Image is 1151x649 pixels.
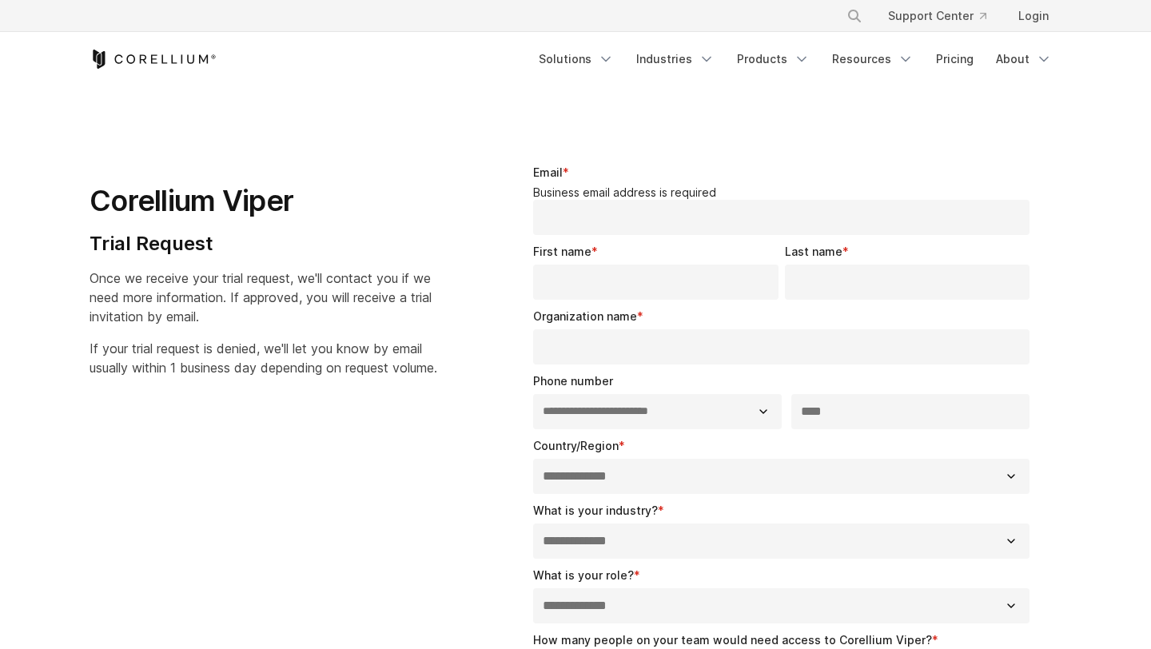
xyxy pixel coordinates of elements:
h1: Corellium Viper [90,183,437,219]
h4: Trial Request [90,232,437,256]
a: Resources [822,45,923,74]
a: About [986,45,1061,74]
a: Corellium Home [90,50,217,69]
span: How many people on your team would need access to Corellium Viper? [533,633,932,647]
legend: Business email address is required [533,185,1036,200]
a: Pricing [926,45,983,74]
span: Organization name [533,309,637,323]
span: Country/Region [533,439,619,452]
span: Last name [785,245,842,258]
a: Login [1006,2,1061,30]
span: Email [533,165,563,179]
div: Navigation Menu [827,2,1061,30]
span: Phone number [533,374,613,388]
span: What is your role? [533,568,634,582]
button: Search [840,2,869,30]
a: Support Center [875,2,999,30]
span: First name [533,245,591,258]
a: Industries [627,45,724,74]
a: Products [727,45,819,74]
div: Navigation Menu [529,45,1061,74]
span: If your trial request is denied, we'll let you know by email usually within 1 business day depend... [90,340,437,376]
a: Solutions [529,45,623,74]
span: What is your industry? [533,504,658,517]
span: Once we receive your trial request, we'll contact you if we need more information. If approved, y... [90,270,432,324]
